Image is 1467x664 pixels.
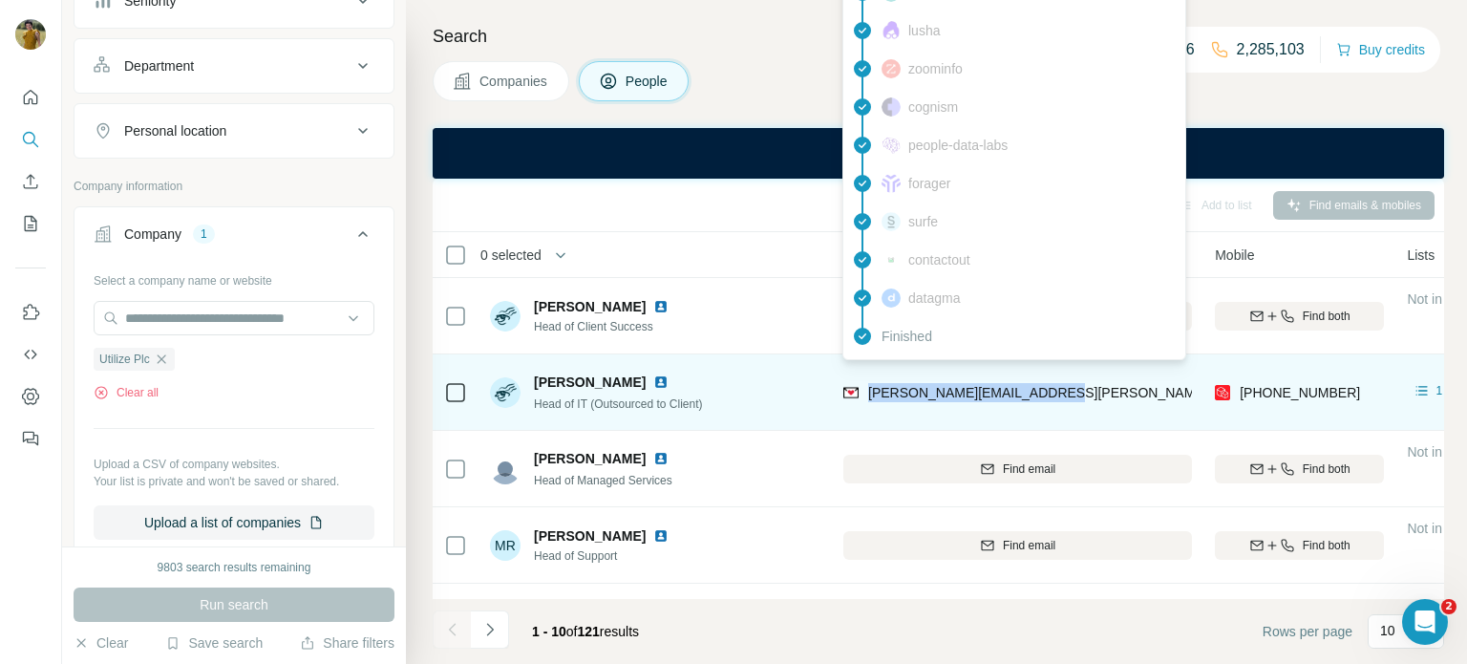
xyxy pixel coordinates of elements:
[94,265,374,289] div: Select a company name or website
[300,633,394,653] button: Share filters
[15,379,46,414] button: Dashboard
[843,383,859,402] img: provider findymail logo
[908,21,940,40] span: lusha
[882,289,901,308] img: provider datagma logo
[99,351,150,368] span: Utilize Plc
[578,624,600,639] span: 121
[882,59,901,78] img: provider zoominfo logo
[94,384,159,401] button: Clear all
[15,295,46,330] button: Use Surfe on LinkedIn
[15,337,46,372] button: Use Surfe API
[653,299,669,314] img: LinkedIn logo
[908,289,960,308] span: datagma
[868,385,1315,400] span: [PERSON_NAME][EMAIL_ADDRESS][PERSON_NAME][DOMAIN_NAME]
[15,164,46,199] button: Enrich CSV
[1263,622,1352,641] span: Rows per page
[908,174,950,193] span: forager
[653,528,669,544] img: LinkedIn logo
[534,397,703,411] span: Head of IT (Outsourced to Client)
[490,454,521,484] img: Avatar
[1237,38,1305,61] p: 2,285,103
[15,122,46,157] button: Search
[74,633,128,653] button: Clear
[193,225,215,243] div: 1
[626,72,670,91] span: People
[158,559,311,576] div: 9803 search results remaining
[1215,246,1254,265] span: Mobile
[15,421,46,456] button: Feedback
[74,211,393,265] button: Company1
[490,377,521,408] img: Avatar
[882,21,901,40] img: provider lusha logo
[534,318,676,335] span: Head of Client Success
[1380,621,1395,640] p: 10
[908,59,963,78] span: zoominfo
[1407,246,1435,265] span: Lists
[534,526,646,546] span: [PERSON_NAME]
[1215,455,1384,483] button: Find both
[480,246,542,265] span: 0 selected
[1215,531,1384,560] button: Find both
[882,327,932,346] span: Finished
[94,473,374,490] p: Your list is private and won't be saved or shared.
[471,610,509,649] button: Navigate to next page
[15,206,46,241] button: My lists
[1003,461,1055,478] span: Find email
[653,451,669,466] img: LinkedIn logo
[479,72,549,91] span: Companies
[532,624,639,639] span: results
[882,137,901,154] img: provider people-data-labs logo
[534,449,646,468] span: [PERSON_NAME]
[882,255,901,265] img: provider contactout logo
[908,250,970,269] span: contactout
[566,624,578,639] span: of
[124,225,181,244] div: Company
[882,97,901,117] img: provider cognism logo
[882,212,901,231] img: provider surfe logo
[534,474,672,487] span: Head of Managed Services
[1303,537,1350,554] span: Find both
[1336,36,1425,63] button: Buy credits
[1303,308,1350,325] span: Find both
[534,547,676,565] span: Head of Support
[653,375,669,390] img: LinkedIn logo
[94,456,374,473] p: Upload a CSV of company websites.
[1003,537,1055,554] span: Find email
[1402,599,1448,645] iframe: Intercom live chat
[1435,382,1459,399] span: 1 list
[124,121,226,140] div: Personal location
[1303,461,1350,478] span: Find both
[433,128,1444,179] iframe: Banner
[908,212,938,231] span: surfe
[532,624,566,639] span: 1 - 10
[534,297,646,316] span: [PERSON_NAME]
[1215,383,1230,402] img: provider prospeo logo
[843,531,1192,560] button: Find email
[908,136,1008,155] span: people-data-labs
[843,455,1192,483] button: Find email
[1215,302,1384,331] button: Find both
[74,43,393,89] button: Department
[490,530,521,561] div: MR
[1148,38,1195,61] p: 59,896
[1240,385,1360,400] span: [PHONE_NUMBER]
[1441,599,1456,614] span: 2
[908,97,958,117] span: cognism
[94,505,374,540] button: Upload a list of companies
[74,178,394,195] p: Company information
[882,174,901,193] img: provider forager logo
[433,23,1444,50] h4: Search
[74,108,393,154] button: Personal location
[534,373,646,392] span: [PERSON_NAME]
[490,301,521,332] img: Avatar
[15,80,46,115] button: Quick start
[15,19,46,50] img: Avatar
[165,633,263,653] button: Save search
[124,56,194,75] div: Department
